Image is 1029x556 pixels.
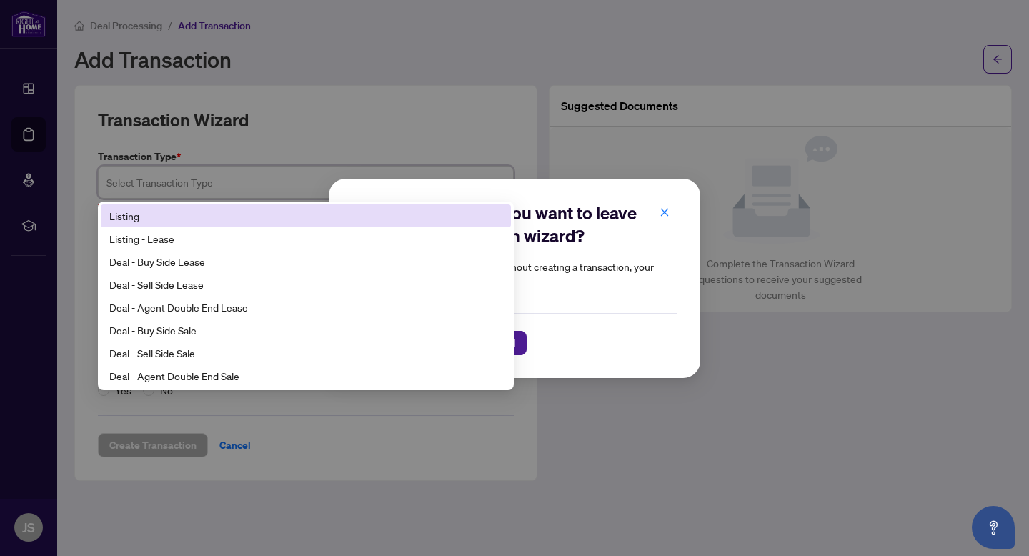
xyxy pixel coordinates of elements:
[101,342,511,364] div: Deal - Sell Side Sale
[109,322,502,338] div: Deal - Buy Side Sale
[109,231,502,247] div: Listing - Lease
[109,299,502,315] div: Deal - Agent Double End Lease
[972,506,1015,549] button: Open asap
[403,202,677,247] h2: Are you sure you want to leave the transaction wizard?
[109,345,502,361] div: Deal - Sell Side Sale
[109,368,502,384] div: Deal - Agent Double End Sale
[101,204,511,227] div: Listing
[101,250,511,273] div: Deal - Buy Side Lease
[403,259,677,290] article: If you leave this page without creating a transaction, your progress will be lost.
[109,208,502,224] div: Listing
[101,364,511,387] div: Deal - Agent Double End Sale
[101,319,511,342] div: Deal - Buy Side Sale
[101,296,511,319] div: Deal - Agent Double End Lease
[109,254,502,269] div: Deal - Buy Side Lease
[109,277,502,292] div: Deal - Sell Side Lease
[101,273,511,296] div: Deal - Sell Side Lease
[660,207,670,217] span: close
[101,227,511,250] div: Listing - Lease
